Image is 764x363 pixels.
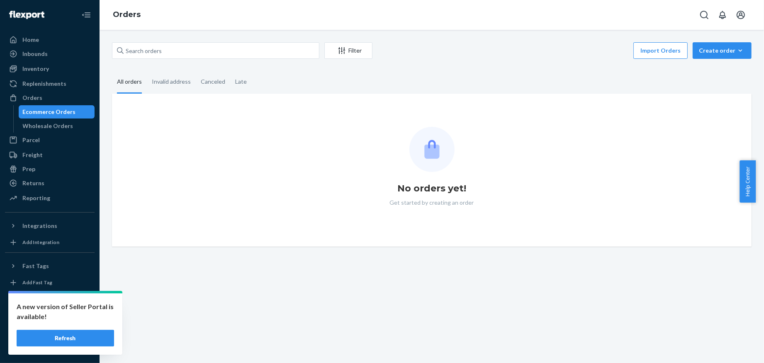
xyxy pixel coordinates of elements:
ol: breadcrumbs [106,3,147,27]
a: Add Fast Tag [5,276,95,289]
button: Create order [693,42,752,59]
div: All orders [117,71,142,94]
div: Returns [22,179,44,187]
a: Replenishments [5,77,95,90]
a: Orders [113,10,141,19]
a: Settings [5,298,95,311]
button: Open Search Box [696,7,713,23]
button: Close Navigation [78,7,95,23]
a: Reporting [5,191,95,205]
a: Returns [5,177,95,190]
div: Filter [325,46,372,55]
div: Integrations [22,222,57,230]
p: A new version of Seller Portal is available! [17,302,114,322]
div: Freight [22,151,43,159]
button: Import Orders [633,42,688,59]
div: Parcel [22,136,40,144]
div: Prep [22,165,35,173]
div: Inventory [22,65,49,73]
a: Inbounds [5,47,95,60]
button: Fast Tags [5,259,95,273]
a: Inventory [5,62,95,75]
button: Help Center [740,160,756,203]
input: Search orders [112,42,319,59]
a: Add Integration [5,236,95,249]
div: Add Integration [22,239,59,246]
div: Inbounds [22,50,48,58]
div: Late [235,71,247,92]
button: Give Feedback [5,340,95,353]
button: Open notifications [714,7,731,23]
button: Filter [324,42,372,59]
a: Wholesale Orders [19,119,95,133]
div: Wholesale Orders [23,122,73,130]
div: Invalid address [152,71,191,92]
button: Refresh [17,330,114,346]
div: Reporting [22,194,50,202]
button: Integrations [5,219,95,232]
a: Home [5,33,95,46]
div: Canceled [201,71,225,92]
div: Add Fast Tag [22,279,52,286]
a: Freight [5,148,95,162]
div: Fast Tags [22,262,49,270]
div: Ecommerce Orders [23,108,76,116]
a: Prep [5,162,95,176]
a: Ecommerce Orders [19,105,95,119]
a: Parcel [5,133,95,147]
img: Empty list [409,127,455,172]
div: Replenishments [22,80,66,88]
h1: No orders yet! [397,182,466,195]
img: Flexport logo [9,11,44,19]
a: Talk to Support [5,312,95,325]
a: Orders [5,91,95,104]
div: Home [22,36,39,44]
a: Help Center [5,326,95,339]
p: Get started by creating an order [390,198,474,207]
div: Create order [699,46,745,55]
div: Orders [22,94,42,102]
button: Open account menu [732,7,749,23]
